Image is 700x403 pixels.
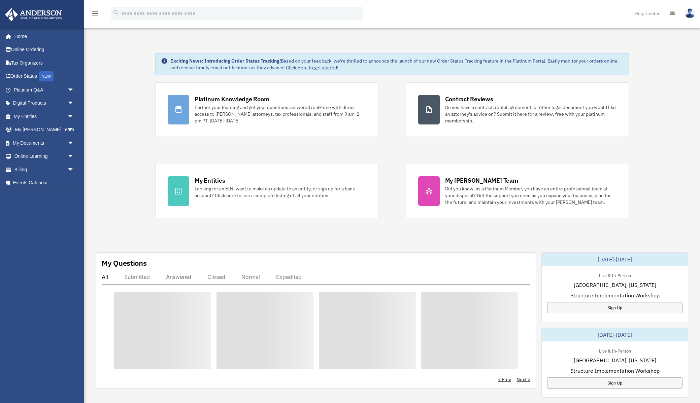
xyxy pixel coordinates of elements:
div: NEW [39,71,54,81]
a: Next > [516,376,530,383]
div: Live & In-Person [594,347,636,354]
a: Platinum Q&Aarrow_drop_down [5,83,84,97]
img: User Pic [685,8,695,18]
span: arrow_drop_down [67,136,81,150]
span: arrow_drop_down [67,83,81,97]
div: Expedited [276,273,302,280]
a: My Entities Looking for an EIN, want to make an update to an entity, or sign up for a bank accoun... [155,164,379,218]
div: Normal [241,273,260,280]
span: arrow_drop_down [67,97,81,110]
i: menu [91,9,99,17]
img: Anderson Advisors Platinum Portal [3,8,64,21]
a: Online Learningarrow_drop_down [5,150,84,163]
a: Online Ordering [5,43,84,57]
a: Tax Organizers [5,56,84,70]
div: Live & In-Person [594,271,636,279]
div: Platinum Knowledge Room [195,95,269,103]
a: Platinum Knowledge Room Further your learning and get your questions answered real-time with dire... [155,82,379,137]
strong: Exciting News: Introducing Order Status Tracking! [170,58,281,64]
div: Answered [166,273,191,280]
span: [GEOGRAPHIC_DATA], [US_STATE] [574,281,656,289]
span: arrow_drop_down [67,123,81,137]
a: Sign Up [547,377,682,389]
div: [DATE]-[DATE] [542,253,688,266]
div: Did you know, as a Platinum Member, you have an entire professional team at your disposal? Get th... [445,185,617,206]
div: My [PERSON_NAME] Team [445,176,518,185]
span: Structure Implementation Workshop [570,367,660,375]
span: [GEOGRAPHIC_DATA], [US_STATE] [574,356,656,364]
a: Home [5,30,81,43]
span: arrow_drop_down [67,150,81,163]
a: My Entitiesarrow_drop_down [5,110,84,123]
div: My Questions [102,258,147,268]
a: Contract Reviews Do you have a contract, rental agreement, or other legal document you would like... [406,82,629,137]
a: < Prev [498,376,511,383]
a: menu [91,12,99,17]
div: Based on your feedback, we're thrilled to announce the launch of our new Order Status Tracking fe... [170,58,623,71]
a: My [PERSON_NAME] Team Did you know, as a Platinum Member, you have an entire professional team at... [406,164,629,218]
a: My Documentsarrow_drop_down [5,136,84,150]
a: Events Calendar [5,176,84,190]
div: My Entities [195,176,225,185]
i: search [112,9,120,16]
a: Click Here to get started! [286,65,338,71]
span: arrow_drop_down [67,163,81,177]
div: Submitted [124,273,150,280]
div: Looking for an EIN, want to make an update to an entity, or sign up for a bank account? Click her... [195,185,366,199]
div: Do you have a contract, rental agreement, or other legal document you would like an attorney's ad... [445,104,617,124]
a: Sign Up [547,302,682,313]
a: Billingarrow_drop_down [5,163,84,176]
span: arrow_drop_down [67,110,81,123]
div: All [102,273,108,280]
a: Order StatusNEW [5,70,84,83]
div: Contract Reviews [445,95,493,103]
a: Digital Productsarrow_drop_down [5,97,84,110]
div: Further your learning and get your questions answered real-time with direct access to [PERSON_NAM... [195,104,366,124]
div: Closed [207,273,225,280]
span: Structure Implementation Workshop [570,291,660,299]
a: My [PERSON_NAME] Teamarrow_drop_down [5,123,84,137]
div: [DATE]-[DATE] [542,328,688,341]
